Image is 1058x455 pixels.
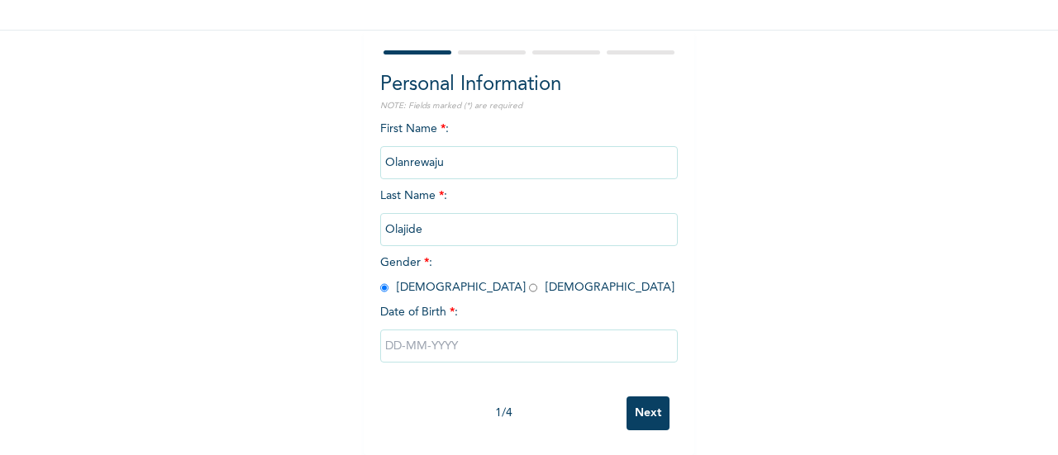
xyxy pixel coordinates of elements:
[380,329,678,363] input: DD-MM-YYYY
[380,405,627,422] div: 1 / 4
[380,190,678,235] span: Last Name :
[380,257,674,293] span: Gender : [DEMOGRAPHIC_DATA] [DEMOGRAPHIC_DATA]
[380,70,678,100] h2: Personal Information
[380,213,678,246] input: Enter your last name
[380,100,678,112] p: NOTE: Fields marked (*) are required
[380,146,678,179] input: Enter your first name
[380,304,458,321] span: Date of Birth :
[380,123,678,168] span: First Name :
[627,396,670,430] input: Next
